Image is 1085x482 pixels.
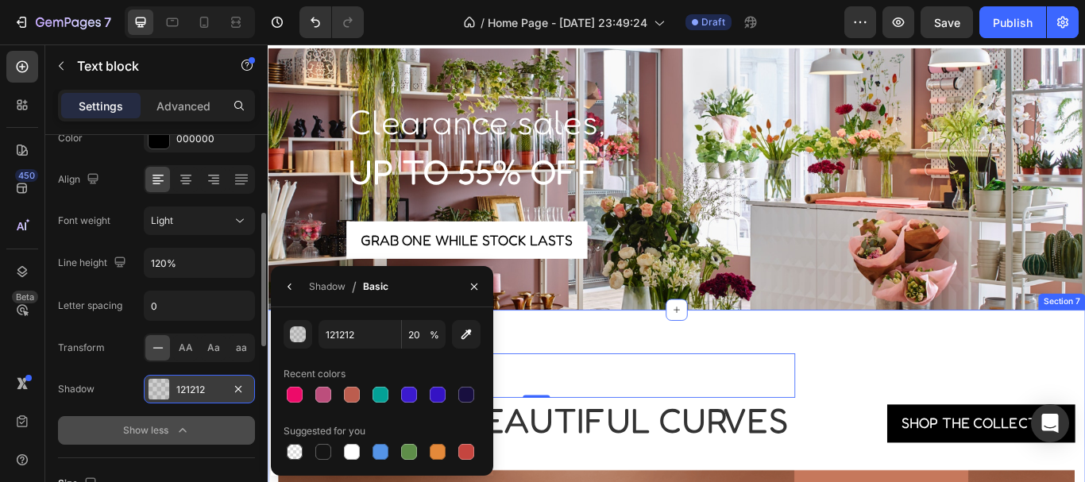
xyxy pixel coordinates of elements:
div: Beta [12,291,38,303]
div: 450 [15,169,38,182]
p: Plus sizes [14,362,613,411]
span: Light [151,214,173,226]
div: Section 7 [902,293,950,307]
span: / [481,14,485,31]
div: Open Intercom Messenger [1031,404,1069,442]
span: AA [179,341,193,355]
div: Color [58,131,83,145]
button: Light [144,206,255,235]
div: Shadow [58,382,95,396]
div: Undo/Redo [299,6,364,38]
div: Line height [58,253,129,274]
p: up to 55% off [93,124,860,172]
iframe: Design area [268,44,1085,482]
p: For your beautiful curves [14,414,613,462]
a: Shop the collection [722,420,941,465]
div: Basic [363,280,388,294]
span: aa [236,341,247,355]
div: Publish [993,14,1033,31]
input: Eg: FFFFFF [319,320,401,349]
div: Align [58,169,102,191]
div: Letter spacing [58,299,122,313]
p: Text block [77,56,212,75]
p: Settings [79,98,123,114]
div: Recent colors [284,367,346,381]
button: 7 [6,6,118,38]
div: Suggested for you [284,424,365,438]
p: 7 [104,13,111,32]
div: Shadow [309,280,346,294]
div: Text block [32,338,85,353]
span: % [430,328,439,342]
span: Aa [207,341,220,355]
div: Font weight [58,214,110,228]
span: Save [934,16,960,29]
p: Clearance sales, [93,66,860,114]
div: Transform [58,341,105,355]
p: Advanced [156,98,210,114]
span: Draft [701,15,725,29]
div: 000000 [176,132,251,146]
span: / [352,277,357,296]
button: Save [921,6,973,38]
button: Publish [979,6,1046,38]
div: Grab one while stock lasts [108,216,356,241]
input: Auto [145,249,254,277]
div: 121212 [176,383,222,397]
div: Show less [123,422,191,438]
span: Home Page - [DATE] 23:49:24 [488,14,647,31]
button: Show less [58,416,255,445]
input: Auto [145,291,254,320]
div: Shop the collection [739,430,925,455]
button: Grab one while stock lasts [91,206,373,251]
